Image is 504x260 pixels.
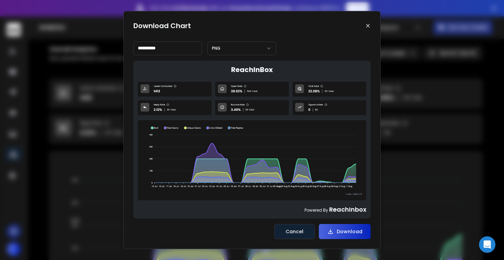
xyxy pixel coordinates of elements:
button: Download [319,224,371,239]
p: Powered By [304,205,367,214]
img: 8Ce77yeSiq3+rAAAAAElFTkSuQmCC [137,81,367,201]
p: Cancel [286,228,303,235]
h1: ReachInBox [231,65,273,74]
button: Cancel [274,224,315,239]
div: Open Intercom Messenger [479,236,495,253]
h1: Download Chart [133,21,191,31]
span: ReachInbox [329,205,367,214]
button: PNG [207,42,276,55]
p: Download [337,228,362,235]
